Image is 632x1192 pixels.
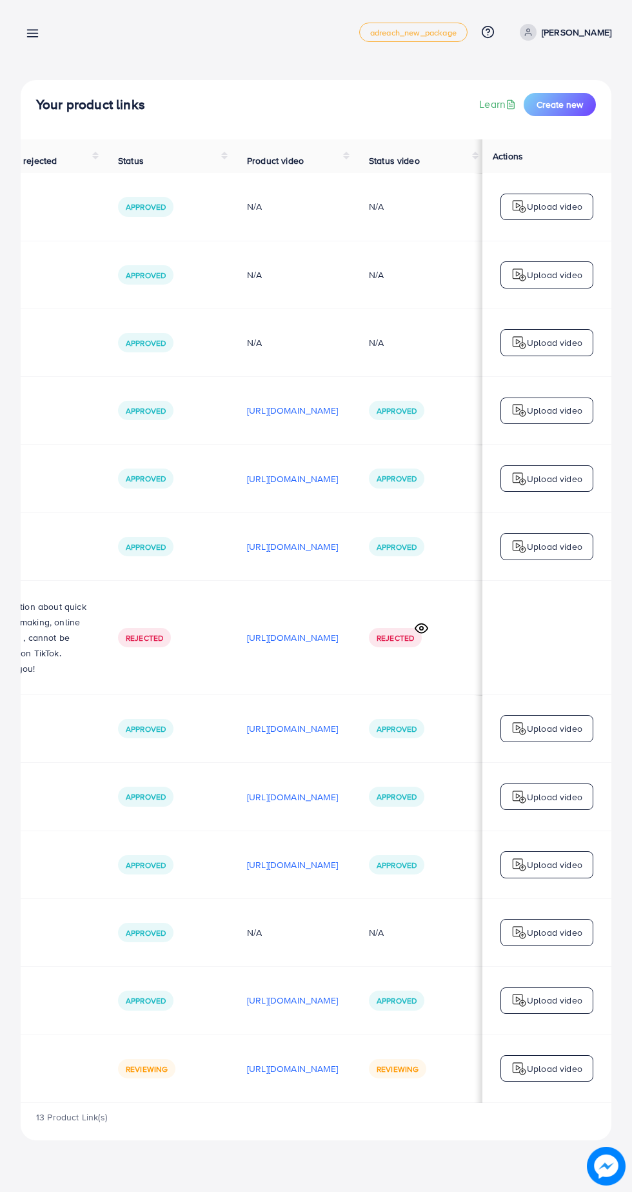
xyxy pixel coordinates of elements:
p: [URL][DOMAIN_NAME] [247,403,338,418]
p: Upload video [527,1061,582,1076]
p: Upload video [527,721,582,736]
p: Upload video [527,403,582,418]
img: logo [511,539,527,554]
img: logo [511,721,527,736]
a: adreach_new_package [359,23,468,42]
span: Approved [126,405,166,416]
span: Reviewing [126,1064,168,1075]
p: Upload video [527,993,582,1008]
div: N/A [247,200,338,213]
span: Approved [126,473,166,484]
span: Actions [493,150,523,163]
span: Approved [377,723,417,734]
img: logo [511,471,527,487]
img: logo [511,925,527,940]
button: Create new [524,93,596,116]
img: logo [511,1061,527,1076]
a: [PERSON_NAME] [515,24,611,41]
img: logo [511,993,527,1008]
div: N/A [369,926,384,939]
span: Approved [126,201,166,212]
img: logo [511,335,527,350]
span: Approved [126,791,166,802]
p: [URL][DOMAIN_NAME] [247,471,338,487]
span: Approved [126,995,166,1006]
span: Product video [247,154,304,167]
span: Approved [126,860,166,871]
span: Approved [126,270,166,281]
div: N/A [369,336,384,349]
img: logo [511,403,527,418]
span: Create new [537,98,583,111]
a: Learn [479,97,518,112]
p: [URL][DOMAIN_NAME] [247,789,338,805]
h4: Your product links [36,97,145,113]
span: Approved [377,995,417,1006]
span: Status video [369,154,420,167]
div: N/A [247,336,338,349]
span: Approved [377,405,417,416]
div: N/A [247,926,338,939]
span: Status [118,154,144,167]
img: logo [511,857,527,873]
p: [URL][DOMAIN_NAME] [247,630,338,645]
img: logo [511,789,527,805]
span: Approved [377,791,417,802]
p: Upload video [527,471,582,487]
span: Rejected [126,632,163,643]
span: Reviewing [377,1064,419,1075]
div: N/A [369,200,384,213]
span: Approved [126,541,166,552]
img: logo [511,199,527,214]
span: Approved [377,473,417,484]
span: Approved [126,723,166,734]
p: [URL][DOMAIN_NAME] [247,857,338,873]
span: 13 Product Link(s) [36,1111,107,1124]
img: logo [511,267,527,283]
p: [URL][DOMAIN_NAME] [247,1061,338,1076]
span: Approved [126,927,166,938]
span: Approved [377,541,417,552]
p: [PERSON_NAME] [542,25,611,40]
span: adreach_new_package [370,28,457,37]
p: Upload video [527,335,582,350]
p: [URL][DOMAIN_NAME] [247,993,338,1008]
p: Upload video [527,539,582,554]
span: Approved [126,338,166,349]
p: [URL][DOMAIN_NAME] [247,721,338,736]
p: Upload video [527,925,582,940]
span: Approved [377,860,417,871]
p: Upload video [527,789,582,805]
span: Rejected [377,632,414,643]
p: Upload video [527,267,582,283]
div: N/A [247,268,338,281]
p: [URL][DOMAIN_NAME] [247,539,338,554]
img: image [587,1147,626,1186]
p: Upload video [527,199,582,214]
div: N/A [369,268,384,281]
p: Upload video [527,857,582,873]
